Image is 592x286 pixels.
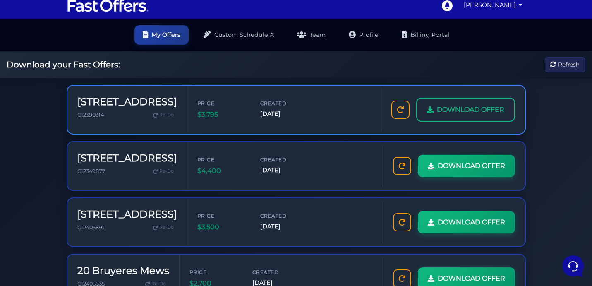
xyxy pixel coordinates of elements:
h3: [STREET_ADDRESS] [77,152,177,164]
span: [DATE] [260,222,310,231]
span: Price [197,99,247,107]
a: Re-Do [150,166,177,177]
button: Start a Conversation [13,83,152,99]
h2: Download your Fast Offers: [7,60,120,70]
span: Refresh [558,60,580,69]
span: DOWNLOAD OFFER [438,273,505,284]
span: $3,500 [197,222,247,233]
a: Open Help Center [103,116,152,123]
span: Start a Conversation [60,88,116,94]
h3: [STREET_ADDRESS] [77,96,177,108]
span: Price [197,212,247,220]
span: Re-Do [159,224,174,231]
span: Find an Answer [13,116,56,123]
a: See all [134,46,152,53]
h3: [STREET_ADDRESS] [77,209,177,221]
a: Profile [340,25,387,45]
button: Refresh [545,57,585,72]
p: Messages [71,221,95,229]
span: Created [260,99,310,107]
a: Re-Do [150,222,177,233]
button: Help [108,210,159,229]
span: Created [260,212,310,220]
a: My Offers [134,25,189,45]
a: Team [289,25,334,45]
a: Re-Do [150,110,177,120]
img: dark [13,60,30,76]
a: DOWNLOAD OFFER [418,211,515,233]
iframe: Customerly Messenger Launcher [561,254,585,279]
span: C12349877 [77,168,105,174]
span: Re-Do [159,111,174,119]
span: DOWNLOAD OFFER [437,104,504,115]
h2: Hello [PERSON_NAME] 👋 [7,7,139,33]
p: Help [128,221,139,229]
span: DOWNLOAD OFFER [438,217,505,228]
a: DOWNLOAD OFFER [418,155,515,177]
a: DOWNLOAD OFFER [416,98,515,122]
p: Home [25,221,39,229]
img: dark [26,60,43,76]
span: [DATE] [260,109,310,119]
span: C12405891 [77,224,104,231]
input: Search for an Article... [19,134,135,142]
span: DOWNLOAD OFFER [438,161,505,171]
a: Billing Portal [393,25,458,45]
h3: 20 Bruyeres Mews [77,265,169,277]
span: $3,795 [197,109,247,120]
button: Messages [58,210,108,229]
span: Price [197,156,247,163]
span: Price [189,268,239,276]
span: $4,400 [197,166,247,176]
span: Created [260,156,310,163]
span: Re-Do [159,168,174,175]
span: C12390314 [77,112,104,118]
button: Home [7,210,58,229]
span: [DATE] [260,166,310,175]
span: Created [252,268,302,276]
span: Your Conversations [13,46,67,53]
a: Custom Schedule A [195,25,282,45]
